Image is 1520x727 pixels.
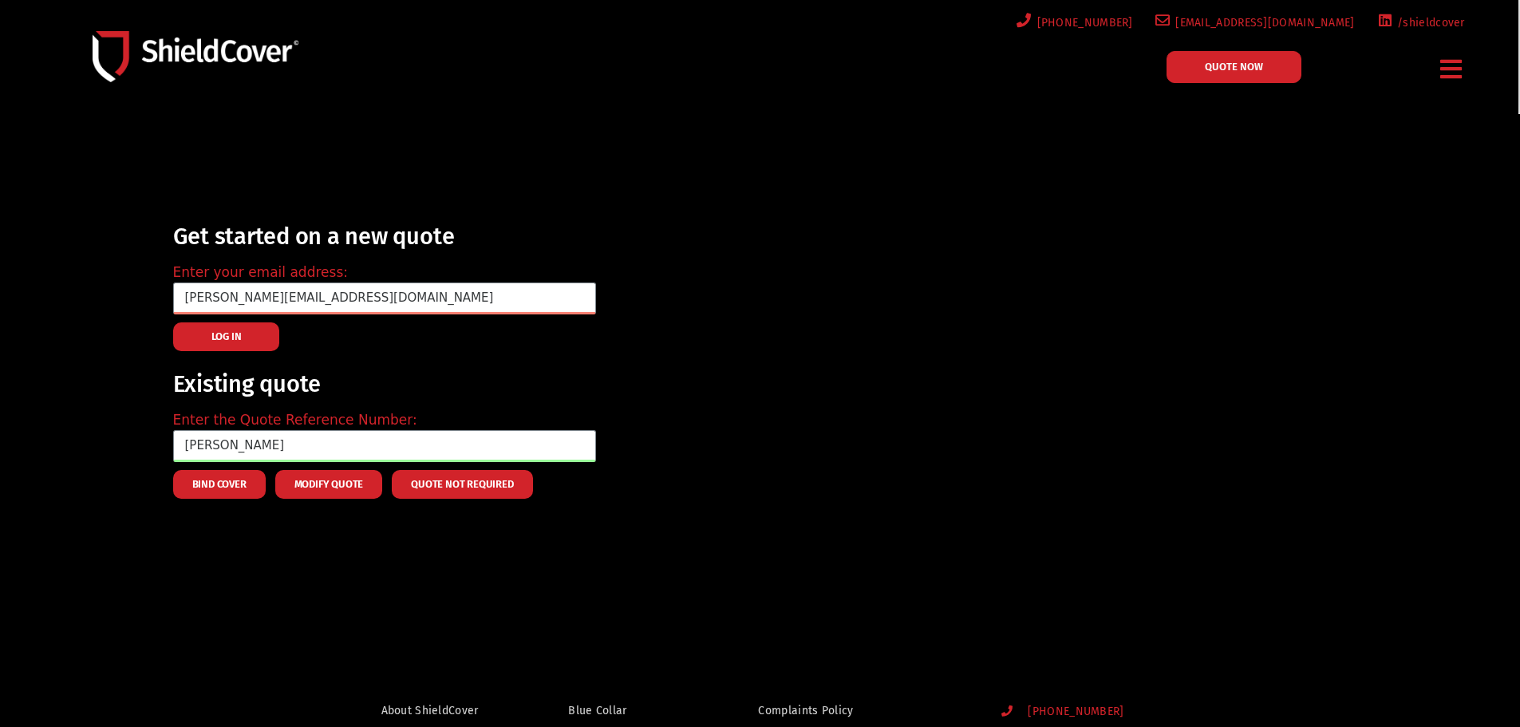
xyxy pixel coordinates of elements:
[381,701,500,721] a: About ShieldCover
[568,701,689,721] a: Blue Collar
[1205,61,1263,72] span: QUOTE NOW
[173,372,596,397] h2: Existing quote
[1152,13,1355,33] a: [EMAIL_ADDRESS][DOMAIN_NAME]
[1435,50,1469,88] div: Menu Toggle
[173,224,596,250] h2: Get started on a new quote
[411,483,513,486] span: Quote Not Required
[1167,51,1301,83] a: QUOTE NOW
[392,470,532,499] button: Quote Not Required
[173,263,348,283] label: Enter your email address:
[192,483,247,486] span: Bind Cover
[1374,13,1465,33] a: /shieldcover
[275,470,383,499] button: Modify Quote
[1032,13,1133,33] span: [PHONE_NUMBER]
[93,31,298,81] img: Shield-Cover-Underwriting-Australia-logo-full
[173,410,417,431] label: Enter the Quote Reference Number:
[758,701,970,721] a: Complaints Policy
[1001,705,1197,719] a: [PHONE_NUMBER]
[211,335,242,338] span: LOG IN
[758,701,853,721] span: Complaints Policy
[568,701,626,721] span: Blue Collar
[294,483,364,486] span: Modify Quote
[1170,13,1354,33] span: [EMAIL_ADDRESS][DOMAIN_NAME]
[1015,705,1123,719] span: [PHONE_NUMBER]
[173,283,596,314] input: Email
[173,470,266,499] button: Bind Cover
[381,701,479,721] span: About ShieldCover
[1013,13,1133,33] a: [PHONE_NUMBER]
[173,322,280,351] button: LOG IN
[1392,13,1465,33] span: /shieldcover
